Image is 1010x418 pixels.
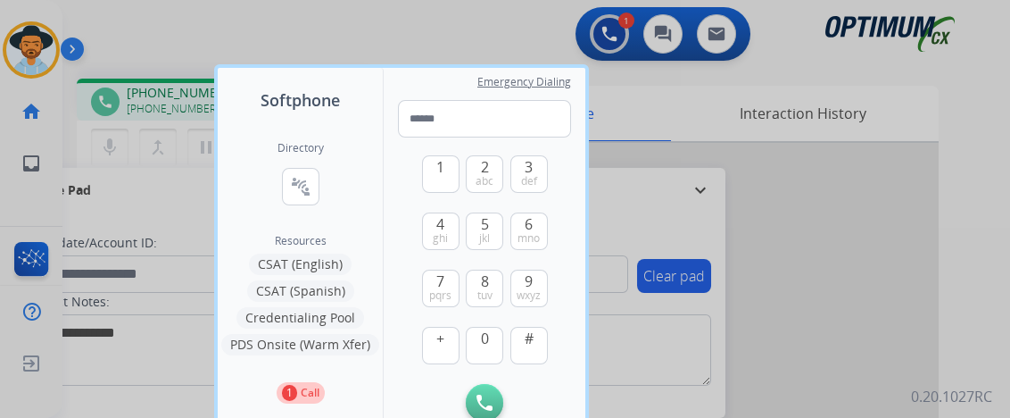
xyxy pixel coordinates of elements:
span: 9 [525,271,533,292]
span: tuv [477,288,493,303]
span: 4 [436,213,444,235]
p: 0.20.1027RC [911,386,992,407]
span: 5 [481,213,489,235]
button: 3def [510,155,548,193]
button: 2abc [466,155,503,193]
button: 7pqrs [422,270,459,307]
span: Emergency Dialing [477,75,571,89]
span: 7 [436,271,444,292]
h2: Directory [277,141,324,155]
span: 6 [525,213,533,235]
button: + [422,327,459,364]
button: 9wxyz [510,270,548,307]
mat-icon: connect_without_contact [290,176,311,197]
p: Call [301,385,319,401]
span: 8 [481,271,489,292]
button: CSAT (Spanish) [247,280,354,302]
span: 0 [481,328,489,349]
span: Softphone [261,88,340,113]
span: + [436,328,444,349]
img: call-button [476,395,493,411]
span: 3 [525,156,533,178]
span: jkl [479,231,490,246]
button: PDS Onsite (Warm Xfer) [221,334,379,355]
span: Resources [275,234,327,248]
button: 4ghi [422,213,459,250]
span: # [525,328,534,349]
span: def [521,174,537,188]
button: 6mno [510,213,548,250]
button: 0 [466,327,503,364]
button: 1 [422,155,459,193]
button: 8tuv [466,270,503,307]
span: pqrs [429,288,451,303]
p: 1 [282,385,297,401]
button: 1Call [277,382,325,404]
button: 5jkl [466,213,503,250]
button: # [510,327,548,364]
span: wxyz [517,288,541,303]
button: Credentialing Pool [236,307,364,329]
span: ghi [433,231,448,246]
span: 2 [481,156,489,178]
span: 1 [436,156,444,178]
span: abc [476,174,493,188]
span: mno [517,231,540,246]
button: CSAT (English) [249,254,352,275]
